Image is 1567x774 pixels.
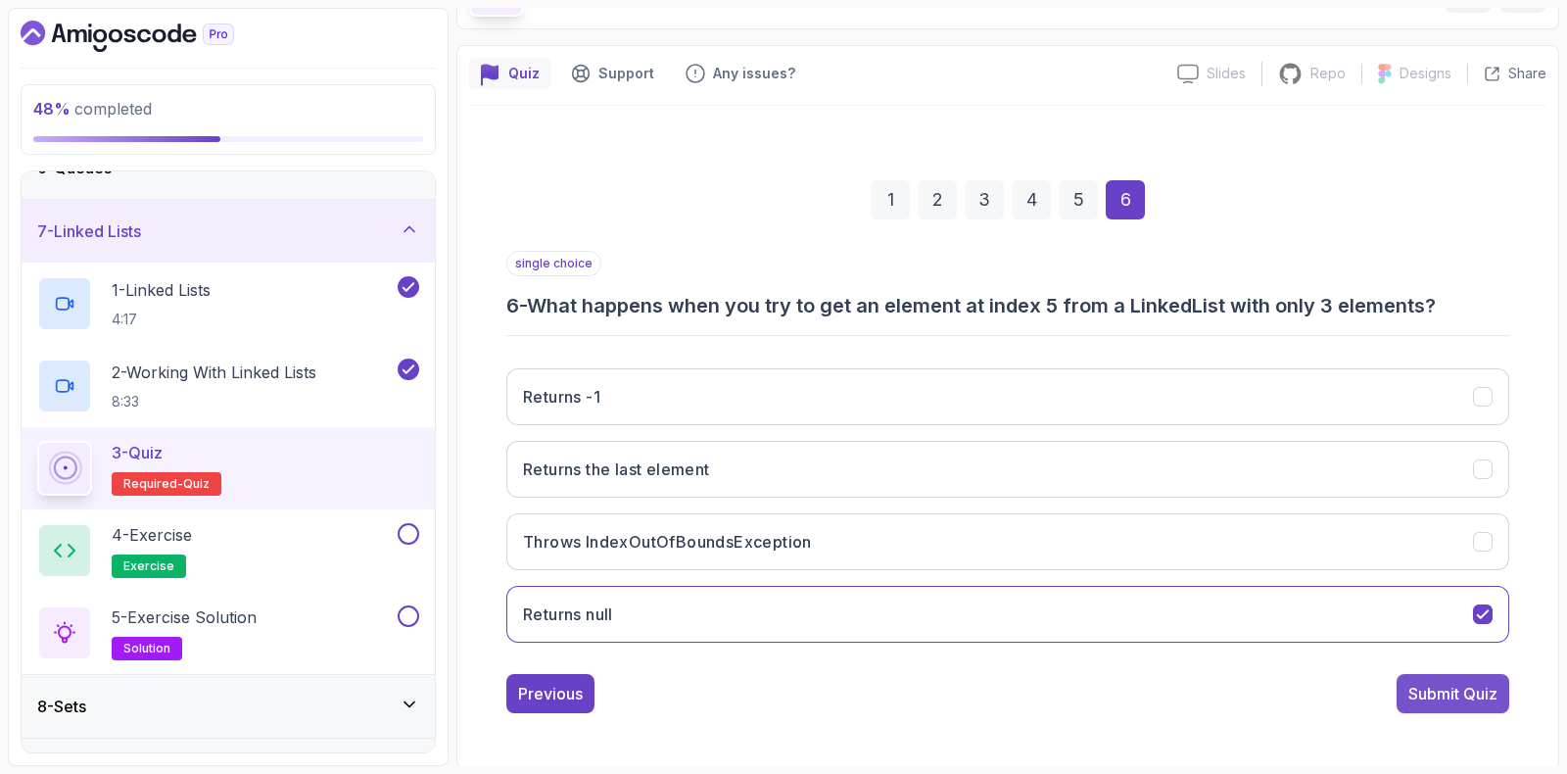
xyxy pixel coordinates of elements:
p: Quiz [508,64,540,83]
div: 3 [965,180,1004,219]
span: Required- [123,476,183,492]
h3: 8 - Sets [37,695,86,718]
h3: Returns the last element [523,458,710,481]
button: Returns -1 [506,368,1509,425]
button: Support button [559,58,666,89]
p: Support [598,64,654,83]
p: 3 - Quiz [112,441,163,464]
button: Previous [506,674,594,713]
div: 4 [1012,180,1051,219]
div: 1 [871,180,910,219]
button: Share [1467,64,1546,83]
button: 2-Working With Linked Lists8:33 [37,359,419,413]
button: Feedback button [674,58,807,89]
button: quiz button [469,58,551,89]
p: single choice [506,251,601,276]
p: 4 - Exercise [112,523,192,547]
div: 6 [1106,180,1145,219]
p: Designs [1400,64,1451,83]
button: 3-QuizRequired-quiz [37,441,419,496]
div: Previous [518,682,583,705]
a: Dashboard [21,21,279,52]
span: completed [33,99,152,119]
button: Returns null [506,586,1509,643]
div: 2 [918,180,957,219]
span: 48 % [33,99,71,119]
p: Slides [1207,64,1246,83]
span: quiz [183,476,210,492]
h3: Returns null [523,603,613,626]
button: 4-Exerciseexercise [37,523,419,578]
h3: Throws IndexOutOfBoundsException [523,530,812,554]
button: 7-Linked Lists [22,200,435,263]
button: 1-Linked Lists4:17 [37,276,419,331]
p: 5 - Exercise Solution [112,605,257,629]
h3: Returns -1 [523,385,600,409]
div: 5 [1059,180,1098,219]
p: 8:33 [112,392,316,411]
button: Throws IndexOutOfBoundsException [506,513,1509,570]
p: Repo [1310,64,1346,83]
button: Submit Quiz [1397,674,1509,713]
span: exercise [123,558,174,574]
p: 4:17 [112,310,211,329]
h3: 7 - Linked Lists [37,219,141,243]
div: Submit Quiz [1408,682,1497,705]
span: solution [123,641,170,656]
p: Any issues? [713,64,795,83]
button: 8-Sets [22,675,435,738]
button: 5-Exercise Solutionsolution [37,605,419,660]
button: Returns the last element [506,441,1509,498]
h3: 6 - What happens when you try to get an element at index 5 from a LinkedList with only 3 elements? [506,292,1509,319]
p: 1 - Linked Lists [112,278,211,302]
p: 2 - Working With Linked Lists [112,361,316,384]
p: Share [1508,64,1546,83]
